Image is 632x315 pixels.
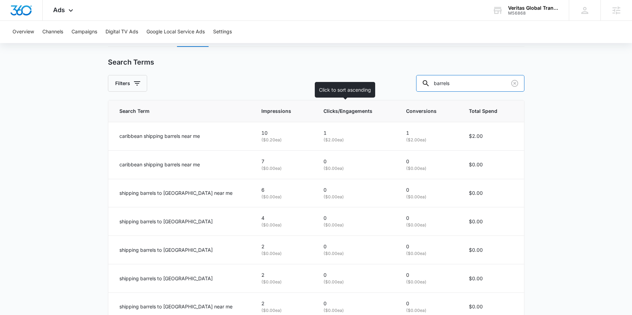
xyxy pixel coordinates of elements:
p: 1 [323,129,390,137]
p: 1 [406,129,452,137]
p: 0 [406,186,452,194]
div: account name [508,5,559,11]
button: Overview [12,21,34,43]
p: ( $0.00 ea) [323,165,390,172]
span: Conversions [406,107,442,115]
span: Ads [53,6,65,14]
span: Search Term [119,107,235,115]
p: 2 [261,271,306,279]
p: 7 [261,158,306,165]
p: 4 [261,214,306,222]
p: ( $0.00 ea) [261,165,306,172]
p: ( $0.00 ea) [406,165,452,172]
h2: Search Terms [108,58,154,67]
td: $0.00 [461,150,524,179]
p: ( $0.00 ea) [261,194,306,200]
button: Filters [108,75,147,92]
td: $0.00 [461,264,524,293]
td: $0.00 [461,236,524,264]
p: 0 [323,158,390,165]
p: ( $0.00 ea) [323,307,390,314]
td: $2.00 [461,122,524,150]
p: ( $0.00 ea) [323,279,390,285]
p: ( $0.00 ea) [406,222,452,229]
p: shipping barrels to [GEOGRAPHIC_DATA] [119,275,213,282]
p: ( $0.00 ea) [261,279,306,285]
p: ( $0.00 ea) [323,194,390,200]
p: ( $2.00 ea) [406,137,452,143]
p: ( $0.00 ea) [323,250,390,257]
p: ( $0.00 ea) [406,194,452,200]
span: Impressions [261,107,296,115]
button: Campaigns [71,21,97,43]
p: ( $0.00 ea) [406,307,452,314]
p: ( $0.00 ea) [406,279,452,285]
td: $0.00 [461,179,524,207]
input: Search [416,75,524,92]
span: Total Spend [469,107,503,115]
p: 0 [323,186,390,194]
p: ( $0.00 ea) [406,250,452,257]
p: caribbean shipping barrels near me [119,161,200,168]
p: ( $0.00 ea) [261,250,306,257]
span: Clicks/Engagements [323,107,380,115]
button: Digital TV Ads [106,21,138,43]
div: Click to sort ascending [315,82,375,98]
p: shipping barrels to [GEOGRAPHIC_DATA] [119,246,213,254]
p: 0 [406,300,452,307]
p: 0 [323,271,390,279]
button: Settings [213,21,232,43]
button: Channels [42,21,63,43]
p: 0 [323,214,390,222]
p: 0 [323,300,390,307]
p: 10 [261,129,306,137]
p: 6 [261,186,306,194]
p: shipping barrels to [GEOGRAPHIC_DATA] near me [119,303,233,310]
td: $0.00 [461,207,524,236]
p: 0 [406,214,452,222]
p: 0 [406,271,452,279]
p: ( $0.20 ea) [261,137,306,143]
p: shipping barrels to [GEOGRAPHIC_DATA] [119,218,213,225]
p: 2 [261,300,306,307]
p: shipping barrels to [GEOGRAPHIC_DATA] near me [119,189,233,197]
p: ( $0.00 ea) [323,222,390,229]
p: 0 [406,243,452,250]
p: 2 [261,243,306,250]
p: caribbean shipping barrels near me [119,132,200,140]
p: 0 [323,243,390,250]
button: Google Local Service Ads [146,21,205,43]
button: Clear [509,78,520,89]
p: ( $2.00 ea) [323,137,390,143]
p: ( $0.00 ea) [261,222,306,229]
p: ( $0.00 ea) [261,307,306,314]
p: 0 [406,158,452,165]
div: account id [508,11,559,16]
